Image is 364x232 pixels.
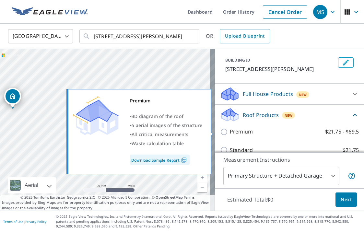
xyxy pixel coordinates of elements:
p: [STREET_ADDRESS][PERSON_NAME] [225,65,335,73]
button: Edit building 1 [338,57,354,68]
p: © 2025 Eagle View Technologies, Inc. and Pictometry International Corp. All Rights Reserved. Repo... [56,214,361,229]
a: Terms of Use [3,219,23,224]
img: Pdf Icon [180,157,188,163]
img: EV Logo [12,7,88,17]
span: Your report will include the primary structure and a detached garage if one exists. [348,172,356,180]
span: © 2025 TomTom, Earthstar Geographics SIO, © 2025 Microsoft Corporation, © [20,195,194,200]
p: Premium [230,128,253,136]
div: Aerial [8,177,56,193]
p: | [3,220,46,224]
a: Cancel Order [263,5,307,19]
p: Full House Products [243,90,293,98]
span: 5 aerial images of the structure [132,122,202,128]
div: OR [206,29,270,43]
div: MS [313,5,327,19]
div: • [130,112,203,121]
span: 3D diagram of the roof [132,113,183,119]
a: Terms [184,195,194,200]
a: Download Sample Report [130,155,190,165]
span: All critical measurements [132,131,188,137]
div: Primary Structure + Detached Garage [223,167,339,185]
div: Aerial [23,177,40,193]
span: New [299,92,307,97]
div: Roof ProductsNew [220,107,359,122]
div: • [130,121,203,130]
a: Current Level 19, Zoom Out [197,182,207,192]
p: $21.75 [343,146,359,154]
p: $21.75 - $69.5 [325,128,359,136]
div: [GEOGRAPHIC_DATA] [8,27,73,45]
a: Current Level 19, Zoom In [197,173,207,182]
a: OpenStreetMap [156,195,183,200]
div: • [130,130,203,139]
input: Search by address or latitude-longitude [94,27,186,45]
button: Next [335,192,357,207]
div: Dropped pin, building 1, Residential property, 1792 Pioneer Pl Eaton, CO 80615 [4,88,21,108]
span: Next [341,196,352,204]
p: Standard [230,146,253,154]
a: Privacy Policy [25,219,46,224]
span: New [285,113,293,118]
p: Measurement Instructions [223,156,356,164]
img: Premium [73,96,119,135]
div: • [130,139,203,148]
div: Premium [130,96,203,105]
span: Waste calculation table [132,140,184,146]
span: Upload Blueprint [225,32,264,40]
p: Estimated Total: $0 [222,192,278,207]
p: Roof Products [243,111,279,119]
a: Upload Blueprint [220,29,270,43]
div: Full House ProductsNew [220,86,359,102]
p: BUILDING ID [225,57,250,63]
